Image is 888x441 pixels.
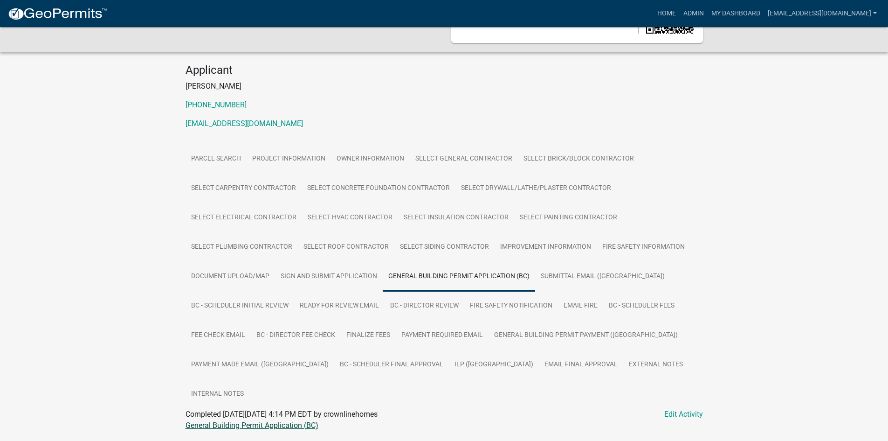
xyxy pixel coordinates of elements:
span: Completed [DATE][DATE] 4:14 PM EDT by crownlinehomes [186,410,378,419]
a: Select Carpentry contractor [186,174,302,203]
a: General Building Permit Application (BC) [186,421,318,430]
a: [EMAIL_ADDRESS][DOMAIN_NAME] [186,119,303,128]
a: Select Roof contractor [298,232,394,262]
a: Select General Contractor [410,144,518,174]
a: Select Siding contractor [394,232,495,262]
a: Select Insulation contractor [398,203,514,233]
a: [EMAIL_ADDRESS][DOMAIN_NAME] [764,5,881,22]
a: Select Concrete Foundation contractor [302,174,455,203]
a: General Building Permit Application (BC) [383,262,535,292]
a: Select Electrical contractor [186,203,302,233]
a: Select Painting contractor [514,203,623,233]
a: BC - Director Review [385,291,464,321]
a: Select Plumbing contractor [186,232,298,262]
a: Parcel search [186,144,247,174]
a: Fire Safety Information [597,232,690,262]
a: Finalize Fees [341,321,396,350]
a: BC - Scheduler Final Approval [334,350,449,380]
a: BC - Director Fee Check [251,321,341,350]
h4: Applicant [186,63,703,77]
a: BC - Scheduler Fees [603,291,680,321]
a: External Notes [623,350,688,380]
a: Select HVAC Contractor [302,203,398,233]
a: Payment Made Email ([GEOGRAPHIC_DATA]) [186,350,334,380]
p: [PERSON_NAME] [186,81,703,92]
a: General Building Permit Payment ([GEOGRAPHIC_DATA]) [489,321,683,350]
a: Select Drywall/Lathe/Plaster contractor [455,174,617,203]
a: [PHONE_NUMBER] [186,100,247,109]
a: Owner Information [331,144,410,174]
a: Project Information [247,144,331,174]
a: Email Fire [558,291,603,321]
a: Edit Activity [664,409,703,420]
a: Admin [680,5,708,22]
a: Fee Check Email [186,321,251,350]
a: BC - Scheduler Initial Review [186,291,294,321]
a: Internal Notes [186,379,249,409]
a: Home [654,5,680,22]
a: Fire Safety Notification [464,291,558,321]
a: Payment Required Email [396,321,489,350]
a: Sign and Submit Application [275,262,383,292]
a: Select Brick/Block Contractor [518,144,640,174]
a: Submittal Email ([GEOGRAPHIC_DATA]) [535,262,670,292]
a: ILP ([GEOGRAPHIC_DATA]) [449,350,539,380]
a: Improvement Information [495,232,597,262]
a: Ready for Review Email [294,291,385,321]
a: Email Final Approval [539,350,623,380]
a: Document Upload/Map [186,262,275,292]
a: My Dashboard [708,5,764,22]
